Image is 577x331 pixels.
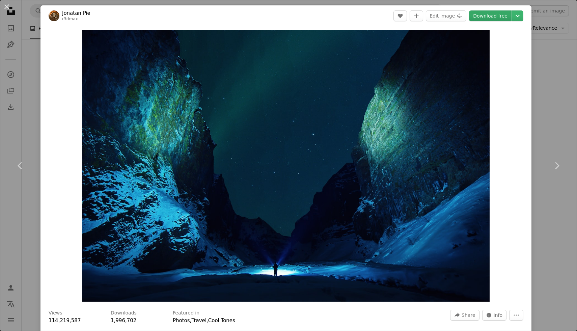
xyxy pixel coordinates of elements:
a: r3dmax [62,17,78,21]
h3: Featured in [173,310,199,316]
a: Next [537,133,577,198]
h3: Downloads [111,310,137,316]
button: Like [393,10,407,21]
img: northern lights [82,30,490,302]
span: , [190,318,192,324]
span: 114,219,587 [49,318,81,324]
button: Edit image [426,10,466,21]
span: , [207,318,208,324]
a: Travel [191,318,207,324]
button: Share this image [450,310,479,321]
a: Photos [173,318,190,324]
span: Info [494,310,503,320]
a: Jonatan Pie [62,10,90,17]
button: Zoom in on this image [82,30,490,302]
span: Share [462,310,475,320]
button: Choose download size [512,10,523,21]
button: More Actions [509,310,523,321]
span: 1,996,702 [111,318,136,324]
a: Cool Tones [208,318,235,324]
h3: Views [49,310,62,316]
button: Stats about this image [482,310,507,321]
button: Add to Collection [410,10,423,21]
img: Go to Jonatan Pie's profile [49,10,59,21]
a: Download free [469,10,512,21]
